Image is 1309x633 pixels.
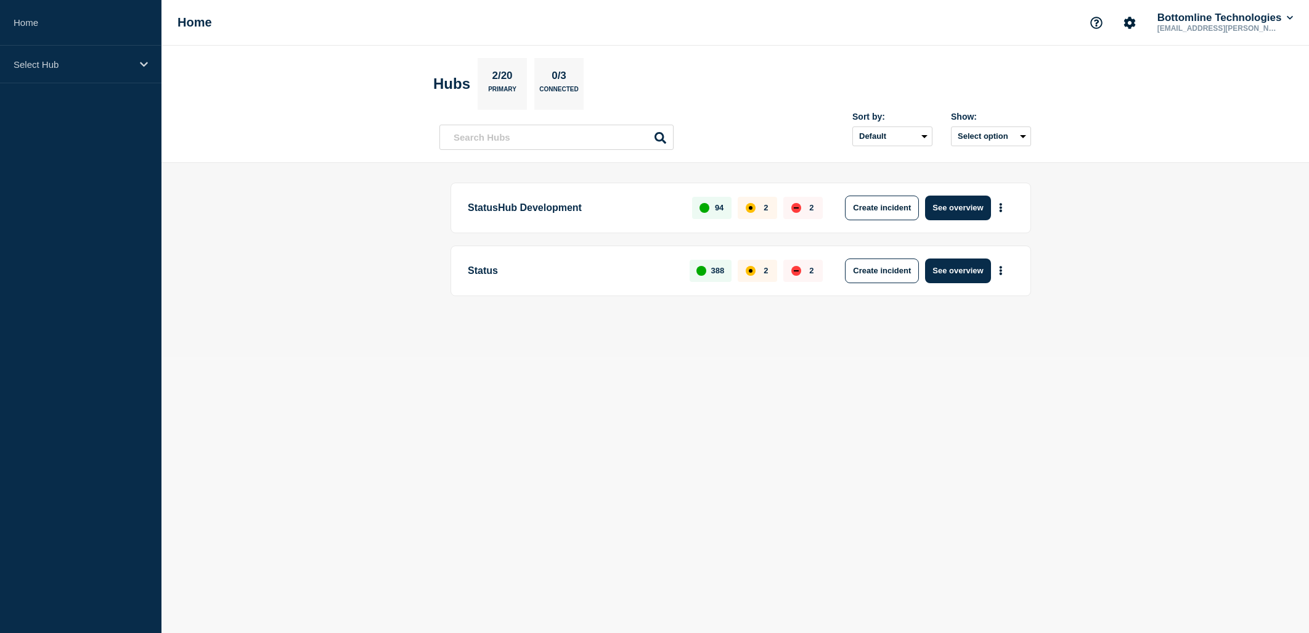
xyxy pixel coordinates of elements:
[845,259,919,283] button: Create incident
[993,259,1009,282] button: More actions
[468,196,678,220] p: StatusHub Development
[746,203,756,213] div: affected
[791,203,801,213] div: down
[951,112,1031,122] div: Show:
[468,259,675,283] p: Status
[925,196,990,220] button: See overview
[1083,10,1109,36] button: Support
[439,125,674,150] input: Search Hubs
[711,266,725,275] p: 388
[177,15,212,30] h1: Home
[488,86,516,99] p: Primary
[1117,10,1143,36] button: Account settings
[852,112,932,122] div: Sort by:
[764,266,768,275] p: 2
[764,203,768,212] p: 2
[852,126,932,146] select: Sort by
[1155,24,1283,33] p: [EMAIL_ADDRESS][PERSON_NAME][DOMAIN_NAME]
[487,70,517,86] p: 2/20
[746,266,756,276] div: affected
[715,203,724,212] p: 94
[809,266,814,275] p: 2
[951,126,1031,146] button: Select option
[699,203,709,213] div: up
[1155,12,1295,24] button: Bottomline Technologies
[791,266,801,276] div: down
[433,75,470,93] h2: Hubs
[809,203,814,212] p: 2
[539,86,578,99] p: Connected
[993,196,1009,219] button: More actions
[547,70,571,86] p: 0/3
[14,59,132,70] p: Select Hub
[845,196,919,220] button: Create incident
[925,259,990,283] button: See overview
[696,266,706,276] div: up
